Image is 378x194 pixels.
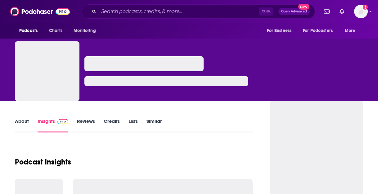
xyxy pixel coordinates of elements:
span: For Business [267,26,291,35]
button: open menu [340,25,363,37]
span: Logged in as CaveHenricks [354,5,368,18]
img: Podchaser - Follow, Share and Rate Podcasts [10,6,70,17]
a: Credits [104,118,120,132]
span: More [345,26,355,35]
span: Open Advanced [281,10,307,13]
img: User Profile [354,5,368,18]
a: Similar [146,118,162,132]
span: For Podcasters [303,26,333,35]
span: Ctrl K [259,7,273,16]
button: open menu [69,25,104,37]
a: Show notifications dropdown [322,6,332,17]
span: Podcasts [19,26,38,35]
a: Reviews [77,118,95,132]
div: Search podcasts, credits, & more... [82,4,315,19]
button: open menu [263,25,299,37]
button: Open AdvancedNew [278,8,310,15]
a: Lists [128,118,138,132]
a: InsightsPodchaser Pro [38,118,68,132]
span: New [298,4,309,10]
span: Charts [49,26,62,35]
a: Charts [45,25,66,37]
a: Show notifications dropdown [337,6,347,17]
svg: Add a profile image [363,5,368,10]
input: Search podcasts, credits, & more... [99,7,259,16]
span: Monitoring [74,26,96,35]
button: open menu [299,25,342,37]
img: Podchaser Pro [57,119,68,124]
button: Show profile menu [354,5,368,18]
a: About [15,118,29,132]
button: open menu [15,25,46,37]
h1: Podcast Insights [15,157,71,167]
